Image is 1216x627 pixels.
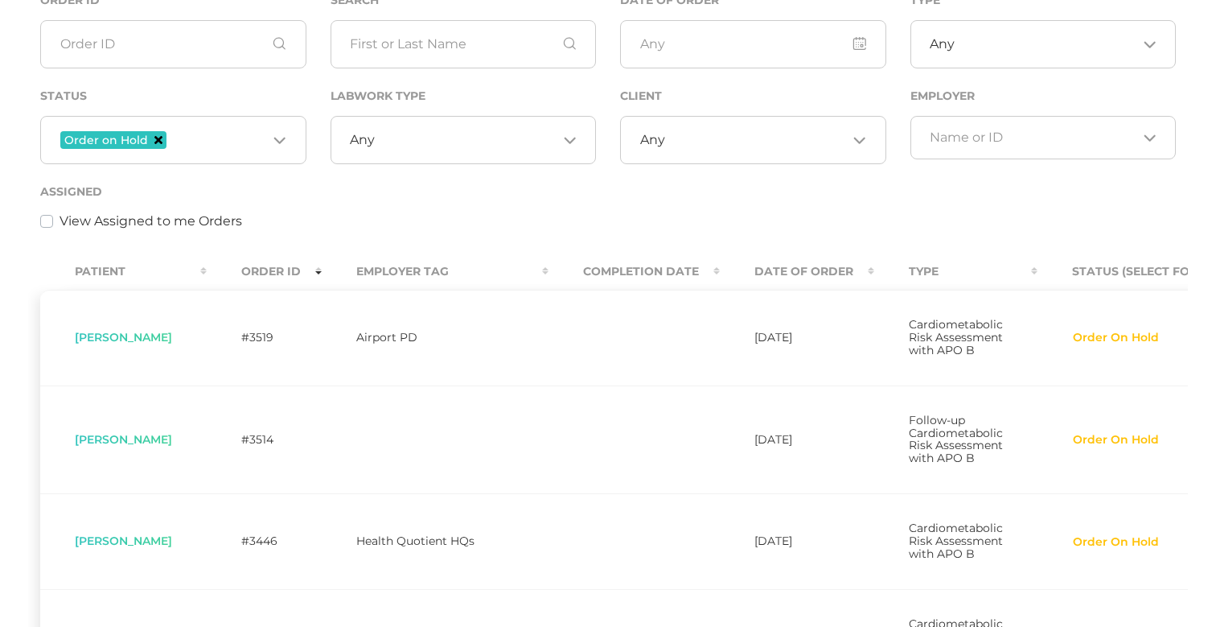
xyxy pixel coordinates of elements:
[720,254,874,290] th: Date Of Order : activate to sort column ascending
[910,20,1177,68] div: Search for option
[548,254,720,290] th: Completion Date : activate to sort column ascending
[874,254,1037,290] th: Type : activate to sort column ascending
[322,493,548,589] td: Health Quotient HQs
[910,116,1177,159] div: Search for option
[331,20,597,68] input: First or Last Name
[720,386,874,494] td: [DATE]
[350,132,375,148] span: Any
[60,212,242,231] label: View Assigned to me Orders
[930,36,955,52] span: Any
[64,134,148,146] span: Order on Hold
[40,254,207,290] th: Patient : activate to sort column ascending
[331,89,425,103] label: Labwork Type
[75,534,172,548] span: [PERSON_NAME]
[910,89,975,103] label: Employer
[720,290,874,386] td: [DATE]
[207,493,322,589] td: #3446
[930,130,1137,146] input: Search for option
[40,20,306,68] input: Order ID
[1072,330,1160,346] button: Order On Hold
[620,116,886,164] div: Search for option
[40,185,102,199] label: Assigned
[909,413,1003,466] span: Follow-up Cardiometabolic Risk Assessment with APO B
[75,432,172,447] span: [PERSON_NAME]
[331,116,597,164] div: Search for option
[375,132,557,148] input: Search for option
[955,36,1137,52] input: Search for option
[640,132,665,148] span: Any
[170,130,267,151] input: Search for option
[40,89,87,103] label: Status
[620,89,662,103] label: Client
[154,136,162,144] button: Deselect Order on Hold
[909,521,1003,561] span: Cardiometabolic Risk Assessment with APO B
[1072,534,1160,551] button: Order On Hold
[620,20,886,68] input: Any
[1072,432,1160,448] button: Order On Hold
[665,132,848,148] input: Search for option
[207,386,322,494] td: #3514
[40,116,306,164] div: Search for option
[207,290,322,386] td: #3519
[322,290,548,386] td: Airport PD
[75,330,172,344] span: [PERSON_NAME]
[909,317,1003,357] span: Cardiometabolic Risk Assessment with APO B
[207,254,322,290] th: Order ID : activate to sort column ascending
[322,254,548,290] th: Employer Tag : activate to sort column ascending
[720,493,874,589] td: [DATE]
